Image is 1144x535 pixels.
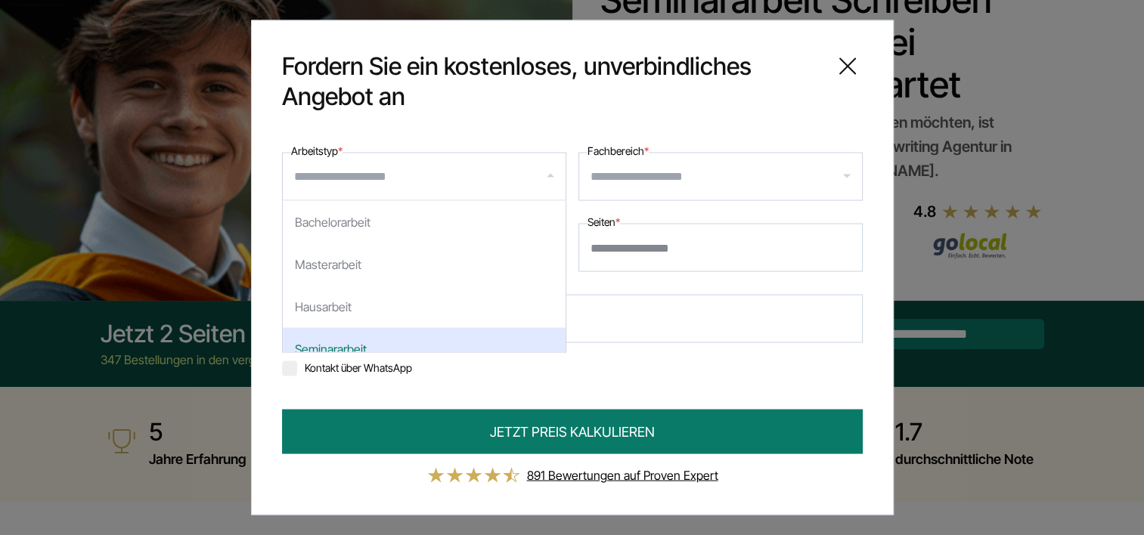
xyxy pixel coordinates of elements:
[282,410,863,454] button: JETZT PREIS KALKULIEREN
[283,286,566,328] div: Hausarbeit
[588,142,649,160] label: Fachbereich
[283,328,566,370] div: Seminararbeit
[291,142,343,160] label: Arbeitstyp
[490,422,655,442] span: JETZT PREIS KALKULIEREN
[527,468,718,483] a: 891 Bewertungen auf Proven Expert
[282,51,820,112] span: Fordern Sie ein kostenloses, unverbindliches Angebot an
[588,213,620,231] label: Seiten
[283,201,566,243] div: Bachelorarbeit
[283,243,566,286] div: Masterarbeit
[282,361,412,374] label: Kontakt über WhatsApp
